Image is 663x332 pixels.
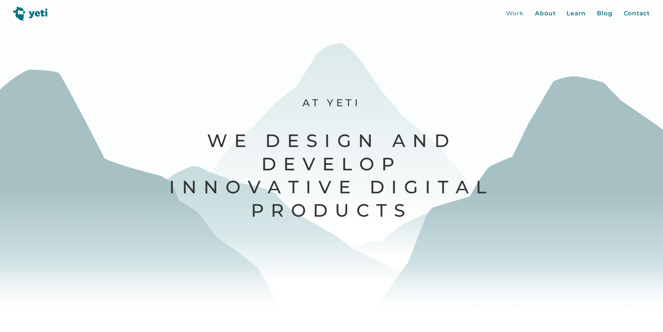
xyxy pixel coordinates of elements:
span: n [182,176,204,199]
p: At Yeti [168,96,495,109]
a: Learn [567,9,586,18]
a: Contact [624,9,650,18]
span: l [476,176,494,199]
span: I [169,176,182,199]
a: Blog [597,9,613,18]
a: Work [506,9,524,18]
a: About [535,9,556,18]
img: Yeti logo [13,7,48,21]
